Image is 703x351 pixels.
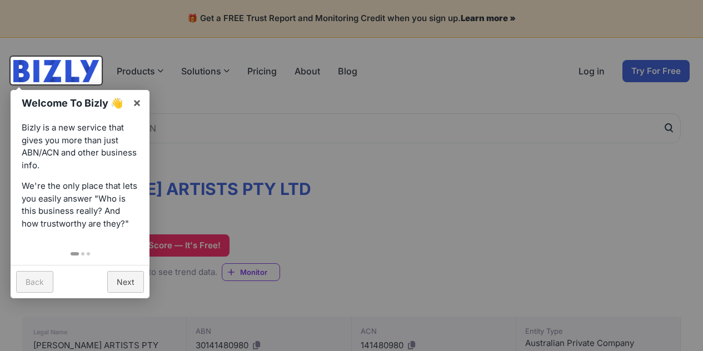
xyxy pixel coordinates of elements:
[107,271,144,293] a: Next
[22,96,127,111] h1: Welcome To Bizly 👋
[22,180,138,230] p: We're the only place that lets you easily answer "Who is this business really? And how trustworth...
[16,271,53,293] a: Back
[124,90,149,115] a: ×
[22,122,138,172] p: Bizly is a new service that gives you more than just ABN/ACN and other business info.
